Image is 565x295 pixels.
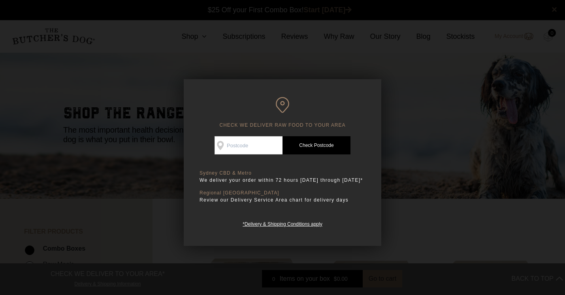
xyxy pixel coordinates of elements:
p: We deliver your order within 72 hours [DATE] through [DATE]* [200,176,365,184]
p: Sydney CBD & Metro [200,170,365,176]
input: Postcode [215,136,282,154]
p: Regional [GEOGRAPHIC_DATA] [200,190,365,196]
p: Review our Delivery Service Area chart for delivery days [200,196,365,204]
a: *Delivery & Shipping Conditions apply [243,219,322,227]
h6: CHECK WE DELIVER RAW FOOD TO YOUR AREA [200,97,365,128]
a: Check Postcode [282,136,350,154]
